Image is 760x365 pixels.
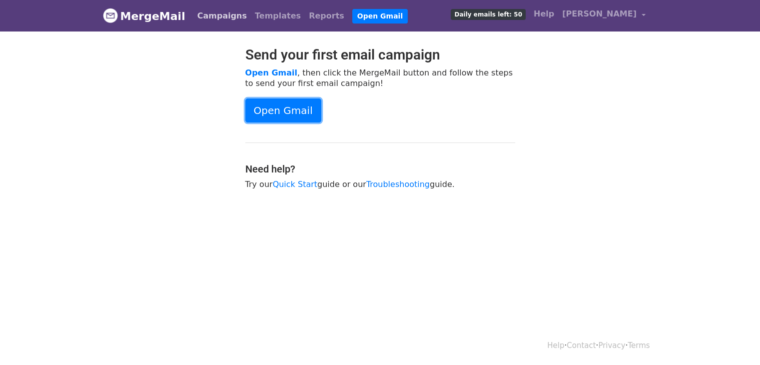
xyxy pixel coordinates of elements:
img: MergeMail logo [103,8,118,23]
h4: Need help? [245,163,515,175]
span: Daily emails left: 50 [451,9,525,20]
a: Reports [305,6,348,26]
a: Privacy [598,341,625,350]
a: Open Gmail [245,98,321,122]
a: Help [530,4,558,24]
a: Troubleshooting [366,179,430,189]
a: Contact [567,341,596,350]
p: Try our guide or our guide. [245,179,515,189]
a: Quick Start [273,179,317,189]
span: [PERSON_NAME] [562,8,637,20]
a: [PERSON_NAME] [558,4,649,27]
a: Open Gmail [352,9,408,23]
a: Terms [628,341,650,350]
h2: Send your first email campaign [245,46,515,63]
p: , then click the MergeMail button and follow the steps to send your first email campaign! [245,67,515,88]
a: Help [547,341,564,350]
a: Open Gmail [245,68,297,77]
a: MergeMail [103,5,185,26]
iframe: Chat Widget [710,317,760,365]
a: Templates [251,6,305,26]
a: Campaigns [193,6,251,26]
a: Daily emails left: 50 [447,4,529,24]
